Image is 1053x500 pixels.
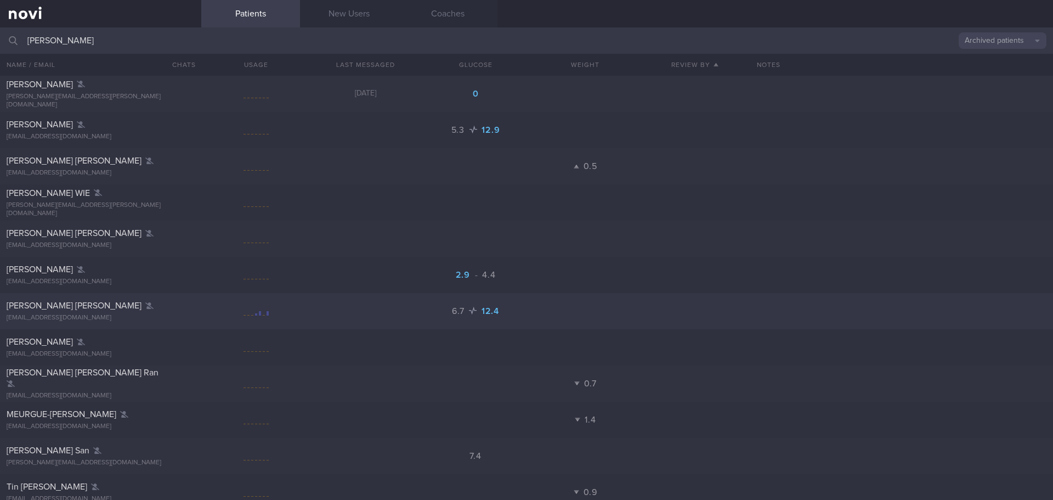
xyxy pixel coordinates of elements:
[7,278,195,286] div: [EMAIL_ADDRESS][DOMAIN_NAME]
[584,488,597,497] span: 0.9
[421,54,530,76] button: Glucose
[530,54,640,76] button: Weight
[451,126,467,134] span: 5.3
[475,271,478,279] span: -
[157,54,201,76] button: Chats
[469,452,481,460] span: 7.4
[7,482,87,491] span: Tin [PERSON_NAME]
[7,241,195,250] div: [EMAIL_ADDRESS][DOMAIN_NAME]
[7,229,141,238] span: [PERSON_NAME] [PERSON_NAME]
[7,368,158,377] span: [PERSON_NAME] [PERSON_NAME] Ran
[7,350,195,358] div: [EMAIL_ADDRESS][DOMAIN_NAME]
[7,410,116,419] span: MEURGUE-[PERSON_NAME]
[640,54,750,76] button: Review By
[7,201,195,218] div: [PERSON_NAME][EMAIL_ADDRESS][PERSON_NAME][DOMAIN_NAME]
[750,54,1053,76] div: Notes
[7,156,141,165] span: [PERSON_NAME] [PERSON_NAME]
[7,120,73,129] span: [PERSON_NAME]
[7,392,195,400] div: [EMAIL_ADDRESS][DOMAIN_NAME]
[7,314,195,322] div: [EMAIL_ADDRESS][DOMAIN_NAME]
[7,265,73,274] span: [PERSON_NAME]
[7,423,195,431] div: [EMAIL_ADDRESS][DOMAIN_NAME]
[585,415,596,424] span: 1.4
[959,32,1046,49] button: Archived patients
[482,271,495,279] span: 4.4
[7,80,73,89] span: [PERSON_NAME]
[7,169,195,177] div: [EMAIL_ADDRESS][DOMAIN_NAME]
[584,379,597,388] span: 0.7
[7,93,195,109] div: [PERSON_NAME][EMAIL_ADDRESS][PERSON_NAME][DOMAIN_NAME]
[7,338,73,346] span: [PERSON_NAME]
[482,307,499,316] span: 12.4
[7,189,90,198] span: [PERSON_NAME] WIE
[456,271,473,279] span: 2.9
[7,446,89,455] span: [PERSON_NAME] San
[7,133,195,141] div: [EMAIL_ADDRESS][DOMAIN_NAME]
[355,89,376,97] span: [DATE]
[482,126,500,134] span: 12.9
[7,459,195,467] div: [PERSON_NAME][EMAIL_ADDRESS][DOMAIN_NAME]
[201,54,311,76] div: Usage
[473,89,479,98] span: 0
[311,54,421,76] button: Last Messaged
[7,301,141,310] span: [PERSON_NAME] [PERSON_NAME]
[452,307,467,316] span: 6.7
[584,162,597,171] span: 0.5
